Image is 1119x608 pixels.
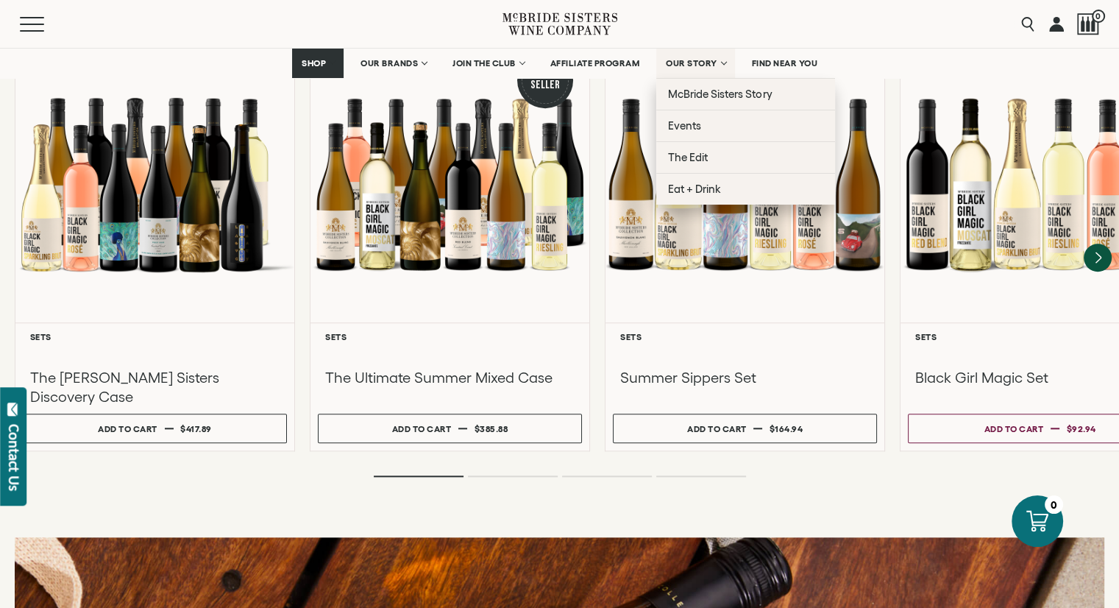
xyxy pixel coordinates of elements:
a: McBride Sisters Story [656,78,835,110]
a: Best Seller The Ultimate Summer Mixed Case Sets The Ultimate Summer Mixed Case Add to cart $385.88 [310,36,590,451]
a: Summer Sippers Set Sets Summer Sippers Set Add to cart $164.94 [605,36,885,451]
a: JOIN THE CLUB [443,49,533,78]
span: FIND NEAR YOU [752,58,818,68]
span: $385.88 [475,424,508,434]
span: The Edit [668,151,708,163]
span: 0 [1092,10,1105,23]
li: Page dot 3 [562,476,652,477]
a: Eat + Drink [656,173,835,205]
button: Mobile Menu Trigger [20,17,73,32]
a: FIND NEAR YOU [742,49,828,78]
span: SHOP [302,58,327,68]
div: Add to cart [687,418,747,439]
h6: Sets [30,332,280,342]
a: OUR BRANDS [351,49,436,78]
h6: Sets [325,332,575,342]
span: $417.89 [180,424,212,434]
span: McBride Sisters Story [668,88,772,100]
div: Add to cart [984,418,1044,439]
div: Contact Us [7,424,21,491]
li: Page dot 2 [468,476,558,477]
button: Add to cart $164.94 [613,414,877,443]
span: OUR BRANDS [360,58,418,68]
span: JOIN THE CLUB [452,58,516,68]
div: 0 [1045,495,1063,514]
button: Next [1084,244,1112,272]
li: Page dot 4 [656,476,746,477]
a: McBride Sisters Full Set Sets The [PERSON_NAME] Sisters Discovery Case Add to cart $417.89 [15,36,295,451]
a: SHOP [292,49,344,78]
li: Page dot 1 [374,476,463,477]
button: Add to cart $417.89 [23,414,287,443]
span: $92.94 [1066,424,1095,434]
div: Add to cart [98,418,157,439]
span: $164.94 [770,424,803,434]
a: Events [656,110,835,141]
div: Add to cart [392,418,452,439]
button: Add to cart $385.88 [318,414,582,443]
span: OUR STORY [666,58,717,68]
h3: The Ultimate Summer Mixed Case [325,368,575,387]
span: Eat + Drink [668,183,721,195]
span: Events [668,119,701,132]
span: AFFILIATE PROGRAM [550,58,640,68]
h3: The [PERSON_NAME] Sisters Discovery Case [30,368,280,406]
h6: Sets [620,332,870,342]
h3: Summer Sippers Set [620,368,870,387]
a: The Edit [656,141,835,173]
a: AFFILIATE PROGRAM [541,49,650,78]
a: OUR STORY [656,49,735,78]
